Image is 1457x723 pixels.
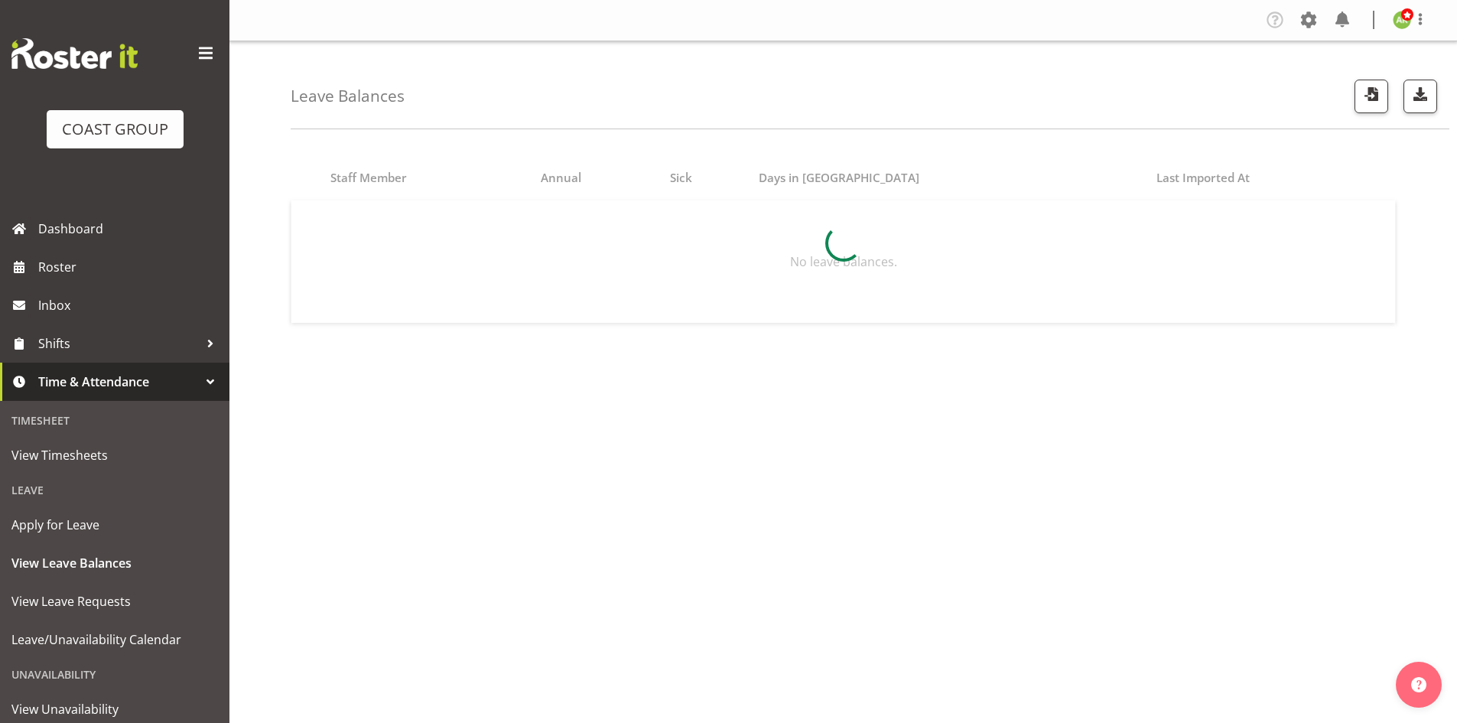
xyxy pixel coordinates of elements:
img: Rosterit website logo [11,38,138,69]
a: View Leave Requests [4,582,226,620]
span: View Unavailability [11,698,218,721]
span: Apply for Leave [11,513,218,536]
span: Shifts [38,332,199,355]
span: Roster [38,256,222,278]
h4: Leave Balances [291,87,405,105]
span: View Leave Requests [11,590,218,613]
a: Leave/Unavailability Calendar [4,620,226,659]
span: Leave/Unavailability Calendar [11,628,218,651]
span: View Timesheets [11,444,218,467]
div: Unavailability [4,659,226,690]
img: angela-kerrigan9606.jpg [1393,11,1411,29]
div: Leave [4,474,226,506]
div: COAST GROUP [62,118,168,141]
span: Dashboard [38,217,222,240]
img: help-xxl-2.png [1411,677,1426,692]
span: View Leave Balances [11,552,218,575]
a: View Leave Balances [4,544,226,582]
button: Import Leave Balances [1355,80,1388,113]
div: Timesheet [4,405,226,436]
a: Apply for Leave [4,506,226,544]
span: Inbox [38,294,222,317]
span: Time & Attendance [38,370,199,393]
button: Download Leave Balances [1403,80,1437,113]
a: View Timesheets [4,436,226,474]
